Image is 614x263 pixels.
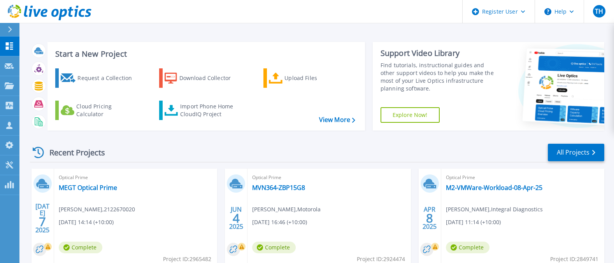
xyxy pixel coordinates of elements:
[233,215,240,221] span: 4
[252,184,305,192] a: MVN364-ZBP15G8
[252,173,406,182] span: Optical Prime
[59,242,102,253] span: Complete
[252,218,307,226] span: [DATE] 16:46 (+10:00)
[252,205,321,214] span: [PERSON_NAME] , Motorola
[595,8,603,14] span: TH
[59,184,117,192] a: MEGT Optical Prime
[422,204,437,232] div: APR 2025
[263,68,350,88] a: Upload Files
[30,143,116,162] div: Recent Projects
[77,70,140,86] div: Request a Collection
[39,218,46,225] span: 7
[55,50,355,58] h3: Start a New Project
[229,204,244,232] div: JUN 2025
[548,144,604,161] a: All Projects
[59,205,135,214] span: [PERSON_NAME] , 2122670020
[59,173,212,182] span: Optical Prime
[159,68,246,88] a: Download Collector
[426,215,433,221] span: 8
[180,103,241,118] div: Import Phone Home CloudIQ Project
[446,218,501,226] span: [DATE] 11:14 (+10:00)
[76,103,139,118] div: Cloud Pricing Calculator
[55,68,142,88] a: Request a Collection
[319,116,355,124] a: View More
[252,242,296,253] span: Complete
[55,101,142,120] a: Cloud Pricing Calculator
[284,70,347,86] div: Upload Files
[59,218,114,226] span: [DATE] 14:14 (+10:00)
[381,48,497,58] div: Support Video Library
[446,173,600,182] span: Optical Prime
[35,204,50,232] div: [DATE] 2025
[179,70,242,86] div: Download Collector
[446,205,543,214] span: [PERSON_NAME] , Integral Diagnostics
[446,242,489,253] span: Complete
[381,107,440,123] a: Explore Now!
[381,61,497,92] div: Find tutorials, instructional guides and other support videos to help you make the most of your L...
[446,184,542,192] a: M2-VMWare-Workload-08-Apr-25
